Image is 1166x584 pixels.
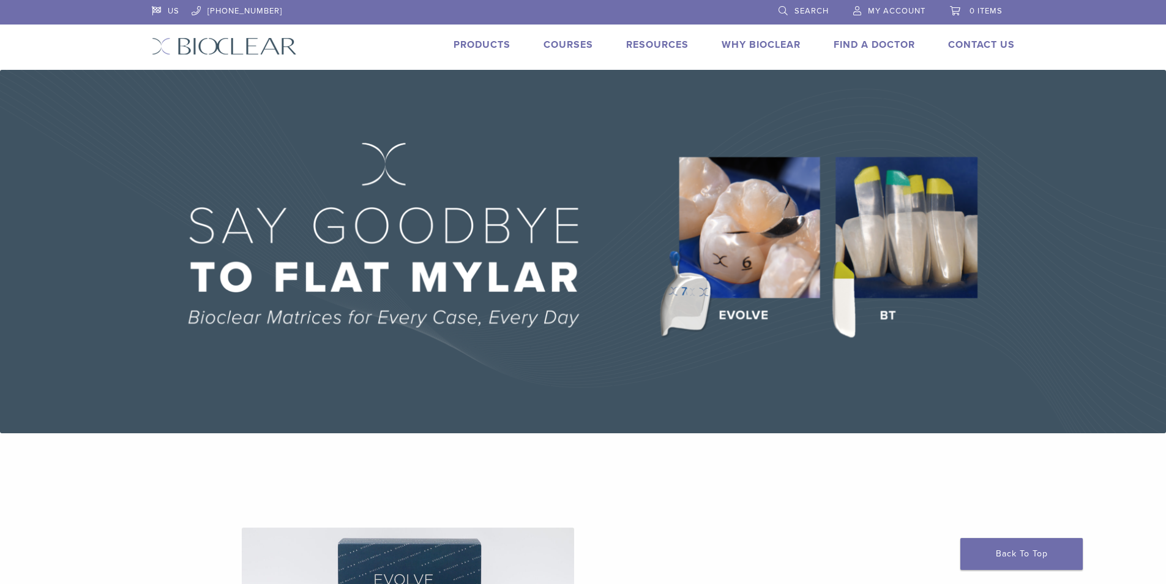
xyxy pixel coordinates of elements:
[834,39,915,51] a: Find A Doctor
[868,6,925,16] span: My Account
[454,39,510,51] a: Products
[152,37,297,55] img: Bioclear
[970,6,1003,16] span: 0 items
[794,6,829,16] span: Search
[960,538,1083,570] a: Back To Top
[722,39,801,51] a: Why Bioclear
[948,39,1015,51] a: Contact Us
[626,39,689,51] a: Resources
[544,39,593,51] a: Courses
